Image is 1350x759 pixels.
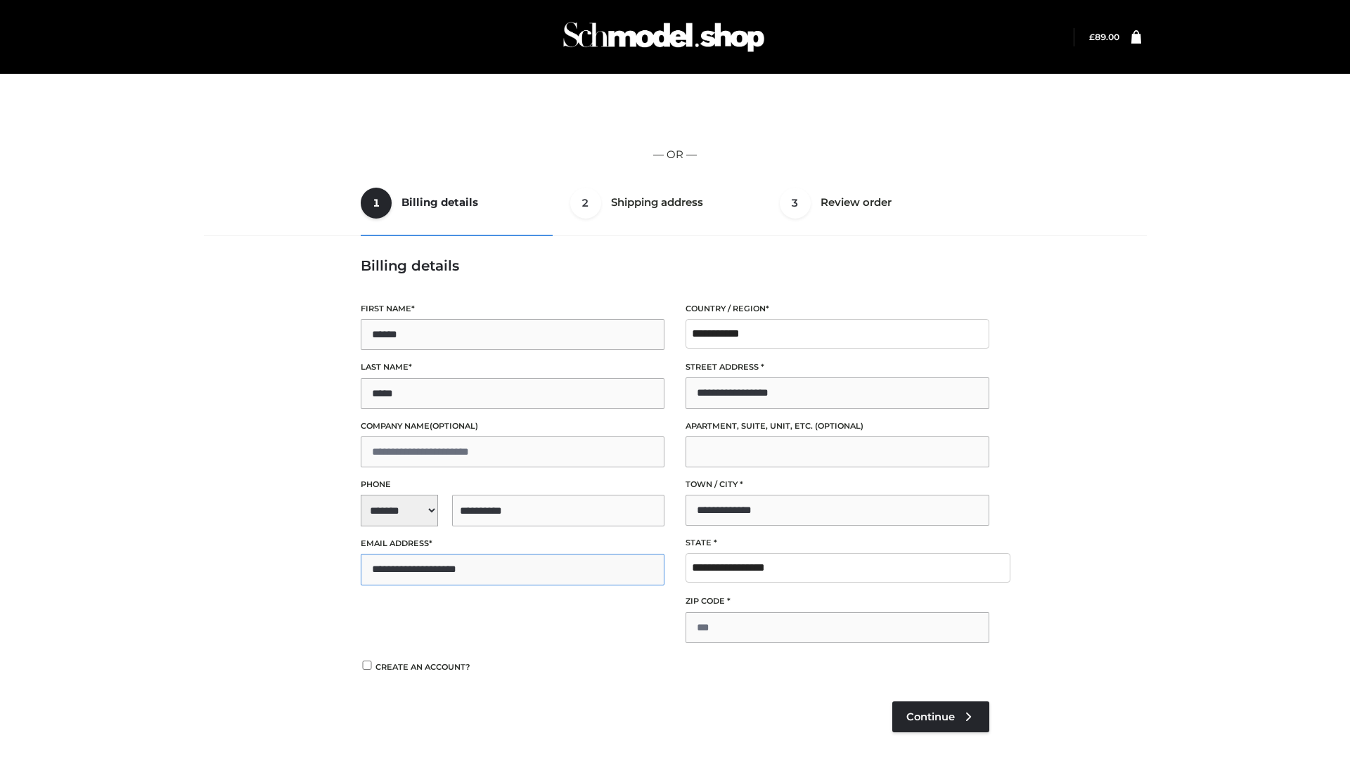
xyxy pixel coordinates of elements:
iframe: Secure express checkout frame [206,93,1144,132]
h3: Billing details [361,257,989,274]
label: State [686,536,989,550]
bdi: 89.00 [1089,32,1119,42]
a: Continue [892,701,989,732]
label: Last name [361,361,664,374]
label: First name [361,302,664,316]
label: Apartment, suite, unit, etc. [686,420,989,433]
span: Create an account? [375,662,470,672]
label: Town / City [686,478,989,491]
span: (optional) [815,421,863,431]
label: Street address [686,361,989,374]
a: £89.00 [1089,32,1119,42]
p: — OR — [209,145,1141,164]
label: Country / Region [686,302,989,316]
span: £ [1089,32,1095,42]
label: Phone [361,478,664,491]
label: Company name [361,420,664,433]
span: Continue [906,711,955,723]
img: Schmodel Admin 964 [558,9,769,65]
input: Create an account? [361,661,373,670]
label: ZIP Code [686,595,989,608]
span: (optional) [430,421,478,431]
label: Email address [361,537,664,550]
